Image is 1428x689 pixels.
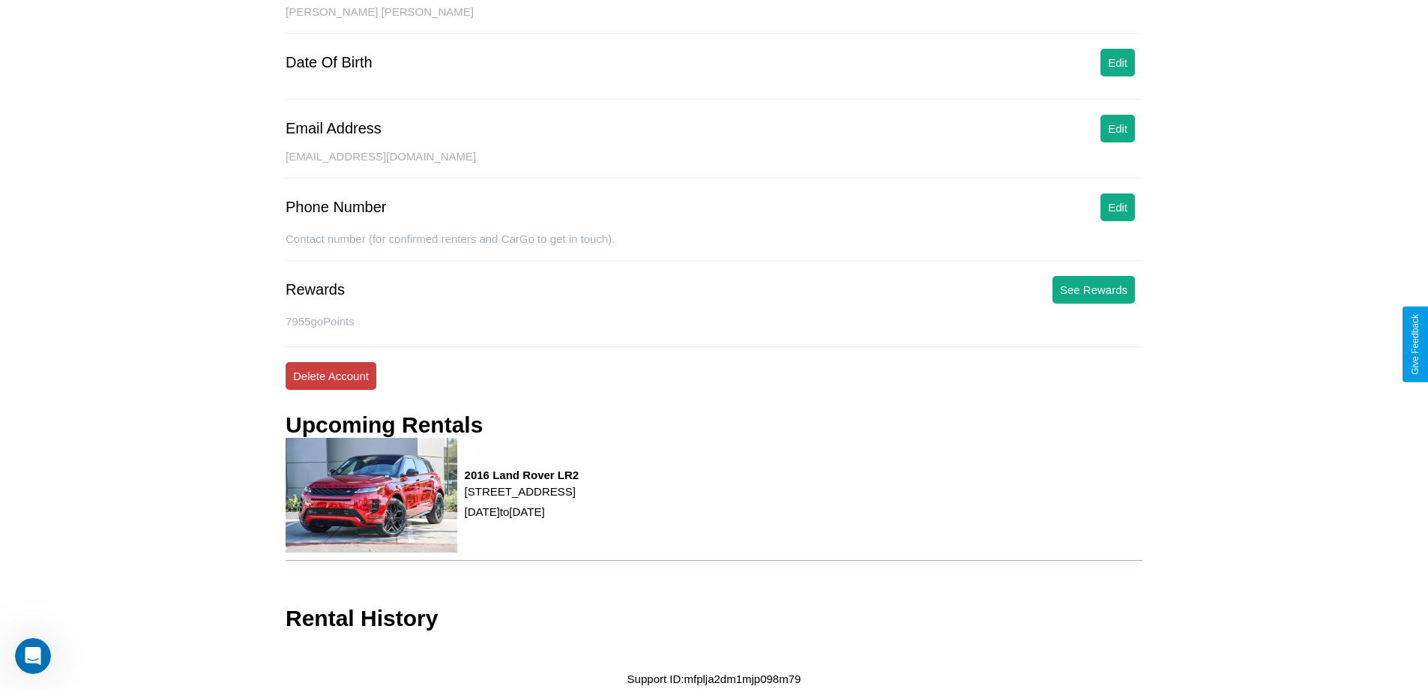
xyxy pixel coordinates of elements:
[1100,115,1135,142] button: Edit
[15,638,51,674] iframe: Intercom live chat
[286,412,483,438] h3: Upcoming Rentals
[627,669,801,689] p: Support ID: mfplja2dm1mjp098m79
[1052,276,1135,304] button: See Rewards
[465,481,579,502] p: [STREET_ADDRESS]
[286,5,1142,34] div: [PERSON_NAME] [PERSON_NAME]
[286,438,457,553] img: rental
[286,120,382,137] div: Email Address
[286,150,1142,178] div: [EMAIL_ADDRESS][DOMAIN_NAME]
[286,606,438,631] h3: Rental History
[286,232,1142,261] div: Contact number (for confirmed renters and CarGo to get in touch).
[286,199,387,216] div: Phone Number
[465,502,579,522] p: [DATE] to [DATE]
[286,54,373,71] div: Date Of Birth
[1410,314,1421,375] div: Give Feedback
[465,469,579,481] h3: 2016 Land Rover LR2
[286,362,376,390] button: Delete Account
[286,281,345,298] div: Rewards
[1100,193,1135,221] button: Edit
[1100,49,1135,76] button: Edit
[286,311,1142,331] p: 7955 goPoints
